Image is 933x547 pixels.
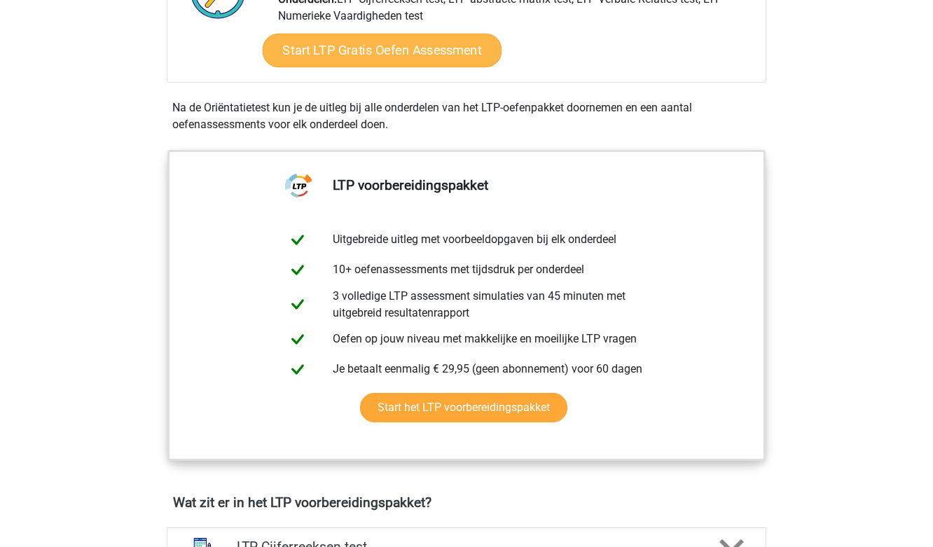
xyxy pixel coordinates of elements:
h4: Wat zit er in het LTP voorbereidingspakket? [173,494,760,511]
a: Start LTP Gratis Oefen Assessment [263,34,502,67]
div: Na de Oriëntatietest kun je de uitleg bij alle onderdelen van het LTP-oefenpakket doornemen en ee... [167,99,766,133]
a: Start het LTP voorbereidingspakket [360,393,567,422]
